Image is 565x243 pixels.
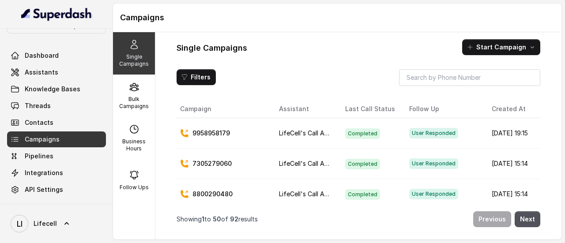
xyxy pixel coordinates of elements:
h1: Single Campaigns [177,41,247,55]
span: Dashboard [25,51,59,60]
p: Follow Ups [120,184,149,191]
p: Single Campaigns [117,53,151,67]
span: LifeCell's Call Assistant [279,190,347,198]
button: Filters [177,69,216,85]
a: Assistants [7,64,106,80]
a: Campaigns [7,131,106,147]
th: Last Call Status [338,100,402,118]
th: Follow Up [402,100,485,118]
input: Search by Phone Number [399,69,540,86]
a: Contacts [7,115,106,131]
span: User Responded [409,189,458,199]
a: Dashboard [7,48,106,64]
p: Showing to of results [177,215,258,224]
span: 92 [230,215,238,223]
h1: Campaigns [120,11,554,25]
td: [DATE] 15:14 [485,149,537,179]
button: Start Campaign [462,39,540,55]
span: Contacts [25,118,53,127]
img: light.svg [21,7,92,21]
text: LI [17,219,23,228]
span: Completed [345,159,380,169]
span: Threads [25,101,51,110]
span: 50 [213,215,221,223]
span: User Responded [409,128,458,138]
p: 7305279060 [192,159,232,168]
span: Assistants [25,68,58,77]
span: Pipelines [25,152,53,161]
td: [DATE] 19:15 [485,118,537,149]
button: Previous [473,211,511,227]
th: Campaign [177,100,272,118]
span: Completed [345,189,380,200]
span: Lifecell [34,219,57,228]
a: Pipelines [7,148,106,164]
span: API Settings [25,185,63,194]
p: 9958958179 [192,129,230,138]
p: Business Hours [117,138,151,152]
td: [DATE] 15:14 [485,179,537,209]
span: Knowledge Bases [25,85,80,93]
span: LifeCell's Call Assistant [279,129,347,137]
span: Integrations [25,168,63,177]
p: 8800290480 [192,190,233,198]
a: API Settings [7,182,106,198]
span: Campaigns [25,135,60,144]
th: Created At [485,100,537,118]
span: 1 [202,215,204,223]
a: Knowledge Bases [7,81,106,97]
span: Completed [345,128,380,139]
a: Threads [7,98,106,114]
span: LifeCell's Call Assistant [279,160,347,167]
nav: Pagination [177,206,540,232]
a: Lifecell [7,211,106,236]
a: Integrations [7,165,106,181]
span: User Responded [409,158,458,169]
button: Next [515,211,540,227]
p: Bulk Campaigns [117,96,151,110]
th: Assistant [272,100,338,118]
